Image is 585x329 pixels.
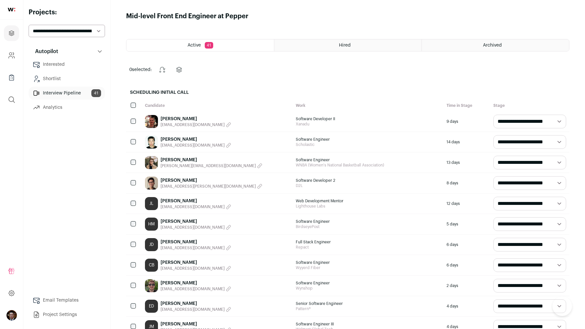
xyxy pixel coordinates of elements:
[91,89,101,97] span: 41
[296,224,440,229] span: BirdseyePost
[161,266,231,271] button: [EMAIL_ADDRESS][DOMAIN_NAME]
[161,143,231,148] button: [EMAIL_ADDRESS][DOMAIN_NAME]
[443,152,490,173] div: 13 days
[6,310,17,321] button: Open dropdown
[161,300,231,307] a: [PERSON_NAME]
[161,163,256,168] span: [PERSON_NAME][EMAIL_ADDRESS][DOMAIN_NAME]
[161,225,231,230] button: [EMAIL_ADDRESS][DOMAIN_NAME]
[29,72,105,85] a: Shortlist
[296,122,440,127] span: Xanadu
[142,100,292,111] div: Candidate
[29,45,105,58] button: Autopilot
[161,266,225,271] span: [EMAIL_ADDRESS][DOMAIN_NAME]
[443,100,490,111] div: Time in Stage
[443,132,490,152] div: 14 days
[296,306,440,311] span: Pattern®
[8,8,15,11] img: wellfound-shorthand-0d5821cbd27db2630d0214b213865d53afaa358527fdda9d0ea32b1df1b89c2c.svg
[188,43,201,48] span: Active
[145,115,158,128] img: 277cf2dbc16a7638d1e8e32f281263cd71827771bc70b1bd6245774580b9266e.png
[296,137,440,142] span: Software Engineer
[443,296,490,316] div: 4 days
[145,197,158,210] a: JL
[292,100,443,111] div: Work
[274,39,422,51] a: Hired
[161,245,225,250] span: [EMAIL_ADDRESS][DOMAIN_NAME]
[161,280,231,286] a: [PERSON_NAME]
[145,177,158,190] img: 8e8ac8a7f003a83c099d034f7f24271f90777807faf08016b465115f627bb722.jpg
[161,163,262,168] button: [PERSON_NAME][EMAIL_ADDRESS][DOMAIN_NAME]
[4,48,19,63] a: Company and ATS Settings
[161,225,225,230] span: [EMAIL_ADDRESS][DOMAIN_NAME]
[205,42,213,49] span: 41
[296,142,440,147] span: Scholastic
[145,136,158,149] img: 143b3d01c886e16d05a48ed1ec7ddc45a06e39b0fcbd5dd640ce5f31d6d0a7cc.jpg
[296,280,440,286] span: Software Engineer
[296,178,440,183] span: Software Developer 2
[161,157,262,163] a: [PERSON_NAME]
[161,239,231,245] a: [PERSON_NAME]
[161,286,225,292] span: [EMAIL_ADDRESS][DOMAIN_NAME]
[296,322,440,327] span: Software Engineer III
[161,122,225,127] span: [EMAIL_ADDRESS][DOMAIN_NAME]
[145,238,158,251] a: JD
[126,12,248,21] h1: Mid-level Front End Engineer at Pepper
[161,259,231,266] a: [PERSON_NAME]
[296,239,440,245] span: Full Stack Engineer
[161,204,231,209] button: [EMAIL_ADDRESS][DOMAIN_NAME]
[161,136,231,143] a: [PERSON_NAME]
[145,300,158,313] a: ED
[552,296,572,316] iframe: Help Scout Beacon - Open
[443,235,490,255] div: 6 days
[154,62,170,78] button: Change stage
[296,204,440,209] span: Lighthouse Labs
[6,310,17,321] img: 232269-medium_jpg
[29,294,105,307] a: Email Templates
[296,219,440,224] span: Software Engineer
[443,111,490,132] div: 9 days
[29,308,105,321] a: Project Settings
[161,184,262,189] button: [EMAIL_ADDRESS][PERSON_NAME][DOMAIN_NAME]
[145,218,158,231] a: HM
[296,157,440,163] span: Software Engineer
[126,85,569,100] h2: Scheduling Initial Call
[4,25,19,41] a: Projects
[296,163,440,168] span: WNBA (Women's National Basketball Association)
[145,156,158,169] img: 3797cda56dc2fd52cc634b48414d156e7a36a2879b588784dfd7bb0cc822338b.jpg
[29,101,105,114] a: Analytics
[296,265,440,270] span: Wyyerd Fiber
[296,116,440,122] span: Software Developer II
[161,116,231,122] a: [PERSON_NAME]
[161,198,231,204] a: [PERSON_NAME]
[29,8,105,17] h2: Projects:
[29,87,105,100] a: Interview Pipeline41
[161,177,262,184] a: [PERSON_NAME]
[161,218,231,225] a: [PERSON_NAME]
[161,286,231,292] button: [EMAIL_ADDRESS][DOMAIN_NAME]
[161,122,231,127] button: [EMAIL_ADDRESS][DOMAIN_NAME]
[443,214,490,234] div: 5 days
[296,198,440,204] span: Web Development Mentor
[161,307,225,312] span: [EMAIL_ADDRESS][DOMAIN_NAME]
[161,204,225,209] span: [EMAIL_ADDRESS][DOMAIN_NAME]
[443,276,490,296] div: 2 days
[161,321,231,327] a: [PERSON_NAME]
[161,143,225,148] span: [EMAIL_ADDRESS][DOMAIN_NAME]
[161,184,256,189] span: [EMAIL_ADDRESS][PERSON_NAME][DOMAIN_NAME]
[490,100,569,111] div: Stage
[129,67,132,72] span: 0
[129,66,152,73] span: selected:
[296,183,440,188] span: D2L
[422,39,569,51] a: Archived
[161,245,231,250] button: [EMAIL_ADDRESS][DOMAIN_NAME]
[31,48,58,55] p: Autopilot
[29,58,105,71] a: Interested
[296,245,440,250] span: Repact
[483,43,502,48] span: Archived
[145,259,158,272] a: CB
[339,43,351,48] span: Hired
[443,193,490,214] div: 12 days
